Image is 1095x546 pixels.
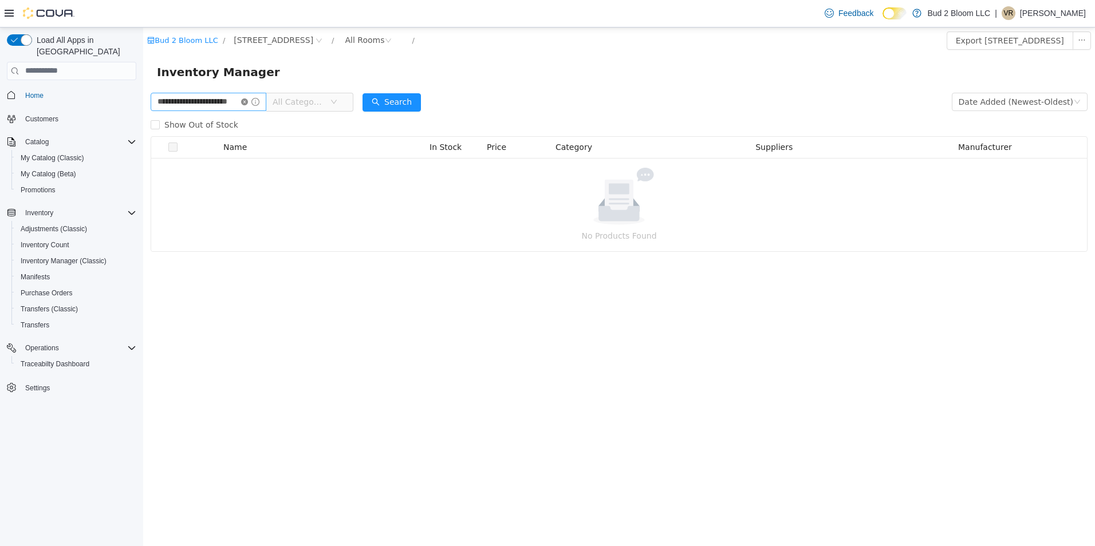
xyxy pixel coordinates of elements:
[2,134,141,150] button: Catalog
[838,7,873,19] span: Feedback
[21,88,136,102] span: Home
[11,182,141,198] button: Promotions
[17,93,100,102] span: Show Out of Stock
[2,110,141,127] button: Customers
[11,253,141,269] button: Inventory Manager (Classic)
[11,166,141,182] button: My Catalog (Beta)
[129,69,182,80] span: All Categories
[816,66,930,83] div: Date Added (Newest-Oldest)
[108,70,116,78] i: icon: info-circle
[2,340,141,356] button: Operations
[11,221,141,237] button: Adjustments (Classic)
[269,9,271,17] span: /
[21,359,89,369] span: Traceabilty Dashboard
[344,115,363,124] span: Price
[25,137,49,147] span: Catalog
[16,302,136,316] span: Transfers (Classic)
[286,115,318,124] span: In Stock
[21,321,49,330] span: Transfers
[21,240,69,250] span: Inventory Count
[4,9,75,17] a: icon: shopBud 2 Bloom LLC
[11,285,141,301] button: Purchase Orders
[25,383,50,393] span: Settings
[21,272,50,282] span: Manifests
[21,341,136,355] span: Operations
[16,254,111,268] a: Inventory Manager (Classic)
[16,151,89,165] a: My Catalog (Classic)
[80,115,104,124] span: Name
[188,9,191,17] span: /
[2,379,141,395] button: Settings
[25,91,44,100] span: Home
[16,222,92,236] a: Adjustments (Classic)
[927,6,990,20] p: Bud 2 Bloom LLC
[21,153,84,163] span: My Catalog (Classic)
[21,185,56,195] span: Promotions
[16,254,136,268] span: Inventory Manager (Classic)
[16,270,54,284] a: Manifests
[1002,6,1015,20] div: Valerie Richards
[1004,6,1014,20] span: VR
[202,4,242,21] div: All Rooms
[90,6,170,19] span: 123 Ledgewood Ave
[21,89,48,102] a: Home
[21,169,76,179] span: My Catalog (Beta)
[16,238,74,252] a: Inventory Count
[820,2,878,25] a: Feedback
[32,34,136,57] span: Load All Apps in [GEOGRAPHIC_DATA]
[16,357,94,371] a: Traceabilty Dashboard
[21,341,64,355] button: Operations
[16,222,136,236] span: Adjustments (Classic)
[16,167,136,181] span: My Catalog (Beta)
[11,317,141,333] button: Transfers
[11,150,141,166] button: My Catalog (Classic)
[412,115,449,124] span: Category
[21,206,136,220] span: Inventory
[4,9,11,17] i: icon: shop
[931,71,938,79] i: icon: down
[21,206,58,220] button: Inventory
[16,318,54,332] a: Transfers
[16,357,136,371] span: Traceabilty Dashboard
[16,238,136,252] span: Inventory Count
[80,9,82,17] span: /
[16,286,136,300] span: Purchase Orders
[21,135,136,149] span: Catalog
[21,135,53,149] button: Catalog
[21,256,107,266] span: Inventory Manager (Classic)
[21,288,73,298] span: Purchase Orders
[21,380,136,394] span: Settings
[219,66,278,84] button: icon: searchSearch
[1020,6,1086,20] p: [PERSON_NAME]
[7,82,136,426] nav: Complex example
[16,151,136,165] span: My Catalog (Classic)
[995,6,997,20] p: |
[612,115,649,124] span: Suppliers
[803,4,930,22] button: Export [STREET_ADDRESS]
[14,35,144,54] span: Inventory Manager
[2,205,141,221] button: Inventory
[23,7,74,19] img: Cova
[21,381,54,395] a: Settings
[21,112,63,126] a: Customers
[22,202,930,215] p: No Products Found
[16,302,82,316] a: Transfers (Classic)
[16,286,77,300] a: Purchase Orders
[11,356,141,372] button: Traceabilty Dashboard
[883,7,907,19] input: Dark Mode
[21,224,87,234] span: Adjustments (Classic)
[11,301,141,317] button: Transfers (Classic)
[11,269,141,285] button: Manifests
[16,167,81,181] a: My Catalog (Beta)
[25,343,59,353] span: Operations
[21,304,78,314] span: Transfers (Classic)
[11,237,141,253] button: Inventory Count
[98,71,105,78] i: icon: close-circle
[16,183,60,197] a: Promotions
[21,112,136,126] span: Customers
[2,87,141,104] button: Home
[16,318,136,332] span: Transfers
[16,270,136,284] span: Manifests
[16,183,136,197] span: Promotions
